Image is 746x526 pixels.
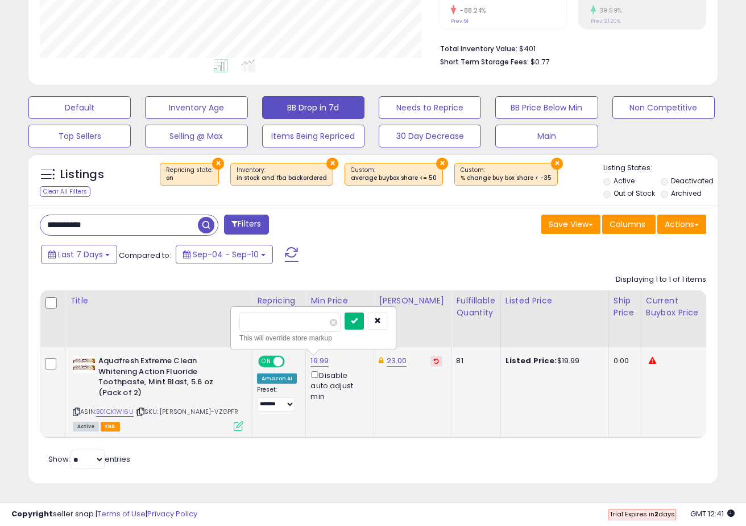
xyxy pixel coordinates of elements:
span: Custom: [461,166,552,183]
a: Privacy Policy [147,508,197,519]
div: Clear All Filters [40,186,90,197]
span: FBA [101,422,120,432]
div: on [166,174,213,182]
a: 19.99 [310,355,329,367]
span: Custom: [351,166,437,183]
span: Last 7 Days [58,249,103,260]
b: 2 [654,509,658,519]
div: in stock and fba backordered [237,174,327,182]
div: Fulfillable Quantity [456,295,495,319]
img: 41HmHUPoQjL._SL40_.jpg [73,356,96,373]
h5: Listings [60,167,104,183]
button: Actions [657,215,706,234]
span: Trial Expires in days [610,509,675,519]
div: Repricing [257,295,301,307]
div: Preset: [257,386,297,412]
div: Amazon AI [257,373,297,384]
b: Short Term Storage Fees: [440,57,529,67]
button: Main [495,125,598,147]
span: OFF [283,357,301,367]
div: Title [70,295,247,307]
small: 39.59% [596,6,622,15]
button: Top Sellers [28,125,131,147]
span: ON [259,357,273,367]
div: Disable auto adjust min [310,369,365,402]
div: ASIN: [73,356,243,430]
p: Listing States: [603,163,718,174]
button: × [551,158,563,170]
div: $19.99 [505,356,600,366]
button: Columns [602,215,656,234]
span: | SKU: [PERSON_NAME]-VZGPFR [135,407,239,416]
small: -88.24% [456,6,486,15]
div: 0.00 [614,356,632,366]
span: All listings currently available for purchase on Amazon [73,422,99,432]
label: Archived [671,188,702,198]
div: Displaying 1 to 1 of 1 items [616,274,706,285]
strong: Copyright [11,508,53,519]
div: Min Price [310,295,369,307]
a: Terms of Use [97,508,146,519]
span: Columns [610,219,645,230]
span: Compared to: [119,250,171,261]
button: Last 7 Days [41,245,117,264]
small: Prev: 121.20% [591,18,620,24]
button: × [212,158,224,170]
div: This will override store markup [239,332,387,344]
span: 2025-09-18 12:41 GMT [690,508,735,519]
div: % change buy box share < -35 [461,174,552,182]
label: Out of Stock [614,188,655,198]
div: seller snap | | [11,509,197,520]
div: [PERSON_NAME] [379,295,446,307]
button: Items Being Repriced [262,125,364,147]
li: $401 [440,41,698,55]
b: Aquafresh Extreme Clean Whitening Action Fluoride Toothpaste, Mint Blast, 5.6 oz (Pack of 2) [98,356,237,401]
span: Repricing state : [166,166,213,183]
button: Non Competitive [612,96,715,119]
label: Deactivated [671,176,714,186]
button: BB Price Below Min [495,96,598,119]
div: 81 [456,356,491,366]
button: × [326,158,338,170]
b: Total Inventory Value: [440,44,517,54]
button: Default [28,96,131,119]
span: Inventory : [237,166,327,183]
small: Prev: 51 [451,18,469,24]
span: Show: entries [48,454,130,465]
div: Ship Price [614,295,636,319]
div: average buybox share <= 50 [351,174,437,182]
button: Sep-04 - Sep-10 [176,245,273,264]
div: Current Buybox Price [646,295,704,319]
button: Save View [541,215,600,234]
b: Listed Price: [505,355,557,366]
button: Filters [224,215,268,235]
a: B01CK1WI6U [96,407,134,417]
button: Needs to Reprice [379,96,481,119]
button: 30 Day Decrease [379,125,481,147]
div: Listed Price [505,295,604,307]
button: Inventory Age [145,96,247,119]
span: $0.77 [531,56,549,67]
label: Active [614,176,635,186]
button: BB Drop in 7d [262,96,364,119]
button: Selling @ Max [145,125,247,147]
span: Sep-04 - Sep-10 [193,249,259,260]
a: 23.00 [387,355,407,367]
button: × [436,158,448,170]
